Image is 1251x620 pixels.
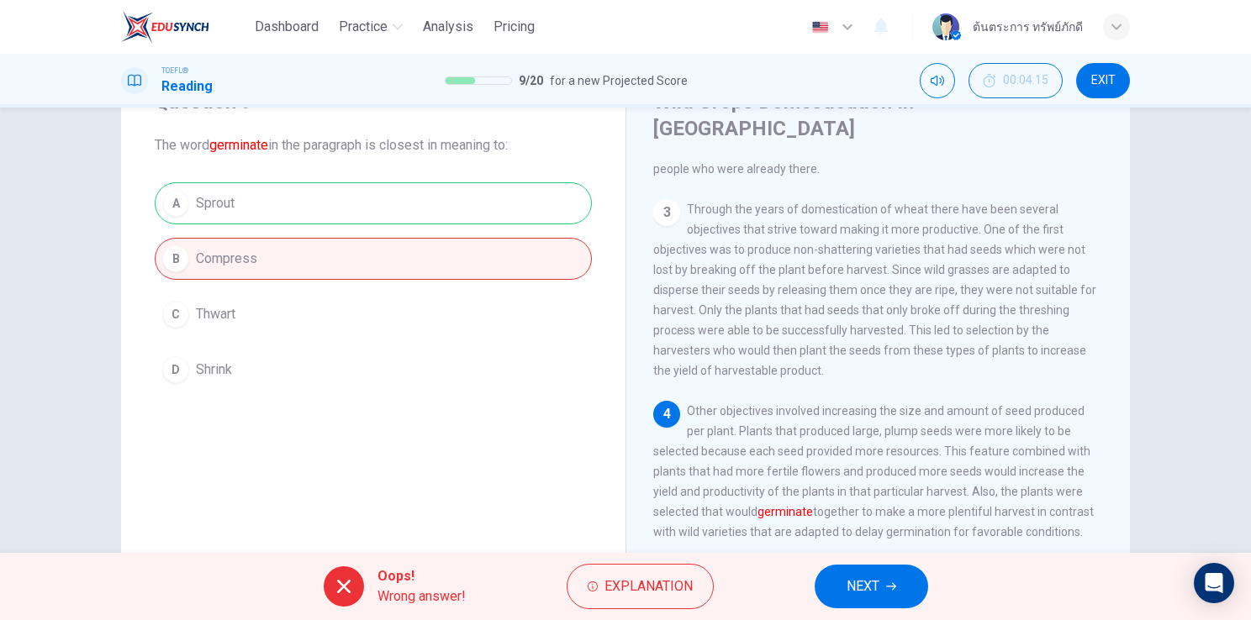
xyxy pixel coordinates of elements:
button: NEXT [815,565,928,608]
button: 00:04:15 [969,63,1063,98]
img: EduSynch logo [121,10,209,44]
div: Hide [969,63,1063,98]
span: for a new Projected Score [550,71,688,91]
span: 9 / 20 [519,71,543,91]
span: Dashboard [255,17,319,37]
span: Explanation [604,575,693,598]
img: Profile picture [932,13,959,40]
span: Through the years of domestication of wheat there have been several objectives that strive toward... [653,202,1096,377]
button: Analysis [416,12,480,42]
button: Pricing [487,12,541,42]
div: Open Intercom Messenger [1194,563,1234,603]
span: Oops! [377,566,466,586]
a: EduSynch logo [121,10,248,44]
img: en [810,21,831,34]
div: 4 [653,401,680,428]
span: The word in the paragraph is closest in meaning to: [155,135,592,155]
span: EXIT [1091,74,1116,87]
span: Pricing [494,17,535,37]
h1: Reading [161,76,213,97]
div: Mute [920,63,955,98]
font: germinate [209,137,268,153]
span: Analysis [423,17,473,37]
button: Dashboard [248,12,325,42]
span: Wrong answer! [377,586,466,607]
span: Practice [339,17,388,37]
div: 3 [653,199,680,226]
span: 00:04:15 [1003,74,1048,87]
h4: Wild Crops Domestication In [GEOGRAPHIC_DATA] [653,88,1099,142]
button: Practice [332,12,409,42]
span: NEXT [847,575,879,598]
span: TOEFL® [161,65,188,76]
div: ต้นตระการ ทรัพย์ภักดี [973,17,1083,37]
button: EXIT [1076,63,1130,98]
button: Explanation [567,564,714,609]
span: Other objectives involved increasing the size and amount of seed produced per plant. Plants that ... [653,404,1094,539]
font: germinate [757,505,813,518]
